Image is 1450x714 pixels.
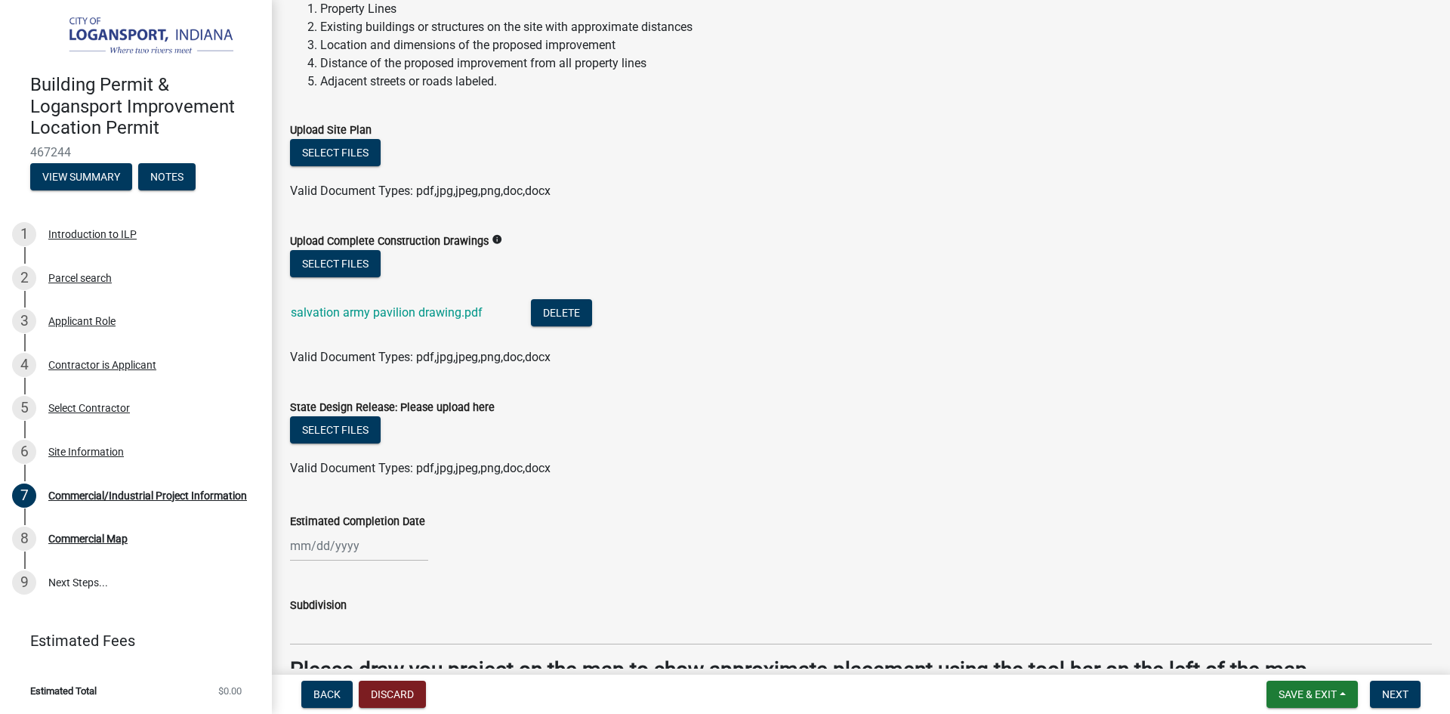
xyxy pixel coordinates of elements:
[320,36,1432,54] li: Location and dimensions of the proposed improvement
[1266,681,1358,708] button: Save & Exit
[290,530,428,561] input: mm/dd/yyyy
[12,309,36,333] div: 3
[1370,681,1421,708] button: Next
[48,316,116,326] div: Applicant Role
[12,626,248,656] a: Estimated Fees
[290,416,381,444] button: Select files
[290,350,551,364] span: Valid Document Types: pdf,jpg,jpeg,png,doc,docx
[48,490,247,501] div: Commercial/Industrial Project Information
[12,266,36,290] div: 2
[313,688,341,700] span: Back
[290,403,495,413] label: State Design Release: Please upload here
[290,657,1313,682] strong: Please draw you project on the map to show approximate placement using the tool bar on the left o...
[30,16,248,58] img: City of Logansport, Indiana
[290,236,489,247] label: Upload Complete Construction Drawings
[359,681,426,708] button: Discard
[301,681,353,708] button: Back
[30,74,260,139] h4: Building Permit & Logansport Improvement Location Permit
[218,686,242,696] span: $0.00
[291,305,483,320] a: salvation army pavilion drawing.pdf
[320,18,1432,36] li: Existing buildings or structures on the site with approximate distances
[290,250,381,277] button: Select files
[320,54,1432,73] li: Distance of the proposed improvement from all property lines
[12,396,36,420] div: 5
[12,222,36,246] div: 1
[290,125,372,136] label: Upload Site Plan
[138,172,196,184] wm-modal-confirm: Notes
[48,229,137,240] div: Introduction to ILP
[30,145,242,159] span: 467244
[290,601,347,611] label: Subdivision
[290,517,425,527] label: Estimated Completion Date
[12,440,36,464] div: 6
[30,163,132,190] button: View Summary
[531,306,592,320] wm-modal-confirm: Delete Document
[320,73,1432,91] li: Adjacent streets or roads labeled.
[290,461,551,475] span: Valid Document Types: pdf,jpg,jpeg,png,doc,docx
[48,403,130,413] div: Select Contractor
[531,299,592,326] button: Delete
[30,686,97,696] span: Estimated Total
[1382,688,1408,700] span: Next
[12,570,36,595] div: 9
[48,273,112,283] div: Parcel search
[12,527,36,551] div: 8
[290,139,381,166] button: Select files
[492,234,502,245] i: info
[1279,688,1337,700] span: Save & Exit
[12,353,36,377] div: 4
[48,447,124,457] div: Site Information
[48,360,156,370] div: Contractor is Applicant
[48,533,128,544] div: Commercial Map
[290,184,551,198] span: Valid Document Types: pdf,jpg,jpeg,png,doc,docx
[138,163,196,190] button: Notes
[30,172,132,184] wm-modal-confirm: Summary
[12,484,36,508] div: 7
